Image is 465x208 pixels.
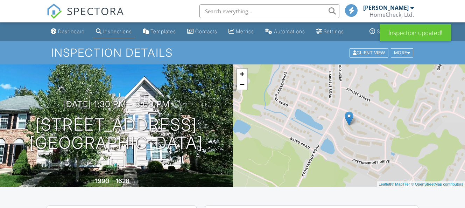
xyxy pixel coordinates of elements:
div: Automations [274,28,305,34]
div: [PERSON_NAME] [363,4,409,11]
div: Client View [350,48,388,57]
a: Contacts [184,25,220,38]
div: Settings [324,28,344,34]
div: Support Center [377,28,414,34]
h3: [DATE] 1:30 pm - 3:00 pm [63,99,170,109]
h1: [STREET_ADDRESS] [GEOGRAPHIC_DATA] [29,116,203,153]
a: Zoom in [237,69,247,79]
a: Leaflet [379,182,390,186]
div: Dashboard [58,28,85,34]
a: Dashboard [48,25,87,38]
div: 1628 [116,177,129,185]
a: Inspections [93,25,135,38]
span: SPECTORA [67,4,124,18]
div: Templates [150,28,176,34]
input: Search everything... [199,4,339,18]
div: Metrics [236,28,254,34]
span: Built [86,179,94,184]
div: Inspection updated! [380,24,451,41]
h1: Inspection Details [51,47,414,59]
a: Automations (Basic) [262,25,308,38]
a: © MapTiler [391,182,410,186]
a: Metrics [226,25,257,38]
div: More [391,48,414,57]
div: Contacts [195,28,217,34]
a: Templates [140,25,179,38]
div: HomeCheck, Ltd. [369,11,414,18]
a: Zoom out [237,79,247,90]
div: | [377,181,465,187]
div: Inspections [103,28,132,34]
img: The Best Home Inspection Software - Spectora [47,4,62,19]
a: Client View [349,50,390,55]
a: © OpenStreetMap contributors [411,182,463,186]
a: SPECTORA [47,9,124,24]
a: Settings [313,25,347,38]
span: sq. ft. [131,179,140,184]
div: 1990 [95,177,109,185]
a: Support Center [367,25,417,38]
